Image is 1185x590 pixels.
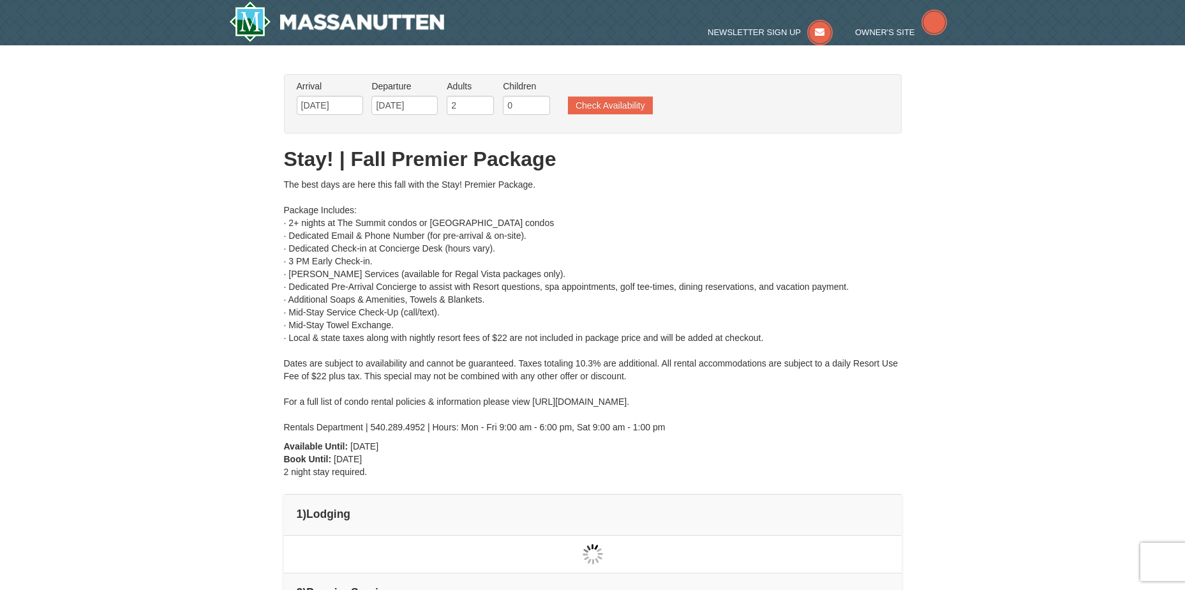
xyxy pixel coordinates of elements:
span: Owner's Site [855,27,915,37]
span: ) [302,508,306,520]
a: Massanutten Resort [229,1,445,42]
strong: Available Until: [284,441,348,451]
button: Check Availability [568,96,653,114]
a: Owner's Site [855,27,947,37]
h1: Stay! | Fall Premier Package [284,146,902,172]
label: Adults [447,80,494,93]
label: Arrival [297,80,363,93]
h4: 1 Lodging [297,508,889,520]
img: wait gif [583,544,603,564]
span: Newsletter Sign Up [708,27,801,37]
strong: Book Until: [284,454,332,464]
div: The best days are here this fall with the Stay! Premier Package. Package Includes: · 2+ nights at... [284,178,902,434]
label: Departure [371,80,438,93]
img: Massanutten Resort Logo [229,1,445,42]
label: Children [503,80,550,93]
span: 2 night stay required. [284,467,368,477]
a: Newsletter Sign Up [708,27,833,37]
span: [DATE] [334,454,362,464]
span: [DATE] [350,441,378,451]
